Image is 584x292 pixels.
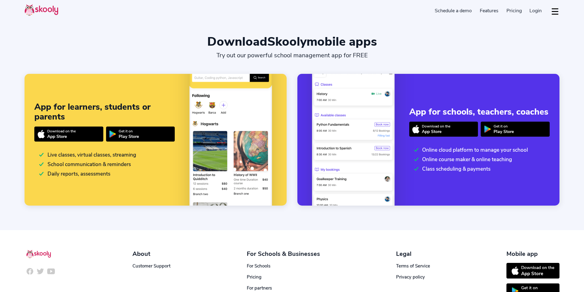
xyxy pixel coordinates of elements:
a: Customer Support [132,263,170,269]
div: Get it on [119,129,139,134]
div: App for schools, teachers, coaches [409,107,550,117]
a: Terms of Service [396,263,430,269]
div: App Store [47,134,76,139]
div: App for learners, students or parents [34,102,175,122]
img: icon-facebook [26,267,34,275]
img: Skooly [25,4,58,16]
div: Download mobile apps [25,34,559,49]
div: School communication & reminders [39,161,131,168]
div: For Schools & Businesses [247,250,320,258]
div: Class scheduling & payments [414,165,491,173]
div: Online cloud platform to manage your school [414,146,528,154]
a: Privacy policy [396,274,425,280]
a: Pricing [247,274,261,280]
div: Live classes, virtual classes, streaming [39,151,136,158]
span: Skooly [267,33,307,50]
div: Download on the [47,129,76,134]
a: Download on theApp Store [34,127,103,142]
a: Get it onPlay Store [481,122,550,137]
a: Schedule a demo [431,6,476,16]
a: For Schools [247,263,270,269]
div: Download on the [422,124,450,129]
div: Legal [396,250,430,258]
a: Download on theApp Store [409,122,478,137]
a: Features [476,6,502,16]
div: Online course maker & online teaching [414,156,512,163]
span: Login [529,7,542,14]
img: icon-twitter [36,267,44,275]
button: dropdown menu [551,4,559,18]
a: For partners [247,285,272,291]
div: Get it on [494,124,514,129]
div: About [132,250,170,258]
img: Skooly [26,250,51,258]
div: App Store [422,129,450,135]
a: Login [525,6,546,16]
div: Daily reports, assessments [39,170,110,177]
img: icon-youtube [47,267,55,275]
div: Try out our powerful school management app for FREE [158,51,426,59]
div: Play Store [119,134,139,139]
a: Pricing [502,6,526,16]
span: Pricing [506,7,522,14]
a: Get it onPlay Store [106,127,175,142]
div: Play Store [494,129,514,135]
